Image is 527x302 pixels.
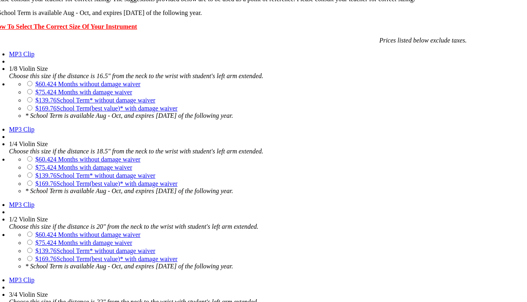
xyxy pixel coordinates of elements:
[35,239,132,246] a: $75.424 Months with damage waiver
[25,187,233,194] em: * School Term is available Aug - Oct, and expires [DATE] of the following year.
[35,180,178,187] a: $169.76School Term(best value)* with damage waiver
[9,51,34,57] a: MP3 Clip
[35,105,178,112] a: $169.76School Term(best value)* with damage waiver
[25,263,233,270] em: * School Term is available Aug - Oct, and expires [DATE] of the following year.
[35,97,56,104] span: $139.76
[9,140,486,148] div: 1/4 Violin Size
[9,223,258,230] em: Choose this size if the distance is 20" from the neck to the wrist with student's left arm extended.
[35,239,53,246] span: $75.42
[9,126,34,133] a: MP3 Clip
[9,148,263,155] em: Choose this size if the distance is 18.5" from the neck to the wrist with student's left arm exte...
[35,231,53,238] span: $60.42
[35,172,155,179] a: $139.76School Term* without damage waiver
[9,276,34,283] a: MP3 Clip
[35,89,132,96] a: $75.424 Months with damage waiver
[35,255,56,262] span: $169.76
[35,231,140,238] a: $60.424 Months without damage waiver
[35,81,140,87] a: $60.424 Months without damage waiver
[9,65,486,72] div: 1/8 Violin Size
[35,156,140,163] a: $60.424 Months without damage waiver
[9,201,34,208] a: MP3 Clip
[35,164,53,171] span: $75.42
[9,291,486,298] div: 3/4 Violin Size
[379,37,467,44] em: Prices listed below exclude taxes.
[35,156,53,163] span: $60.42
[35,164,132,171] a: $75.424 Months with damage waiver
[25,112,233,119] em: * School Term is available Aug - Oct, and expires [DATE] of the following year.
[35,81,53,87] span: $60.42
[9,216,486,223] div: 1/2 Violin Size
[35,97,155,104] a: $139.76School Term* without damage waiver
[9,72,263,79] em: Choose this size if the distance is 16.5" from the neck to the wrist with student's left arm exte...
[35,89,53,96] span: $75.42
[35,172,56,179] span: $139.76
[35,247,56,254] span: $139.76
[35,247,155,254] a: $139.76School Term* without damage waiver
[35,255,178,262] a: $169.76School Term(best value)* with damage waiver
[35,105,56,112] span: $169.76
[35,180,56,187] span: $169.76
